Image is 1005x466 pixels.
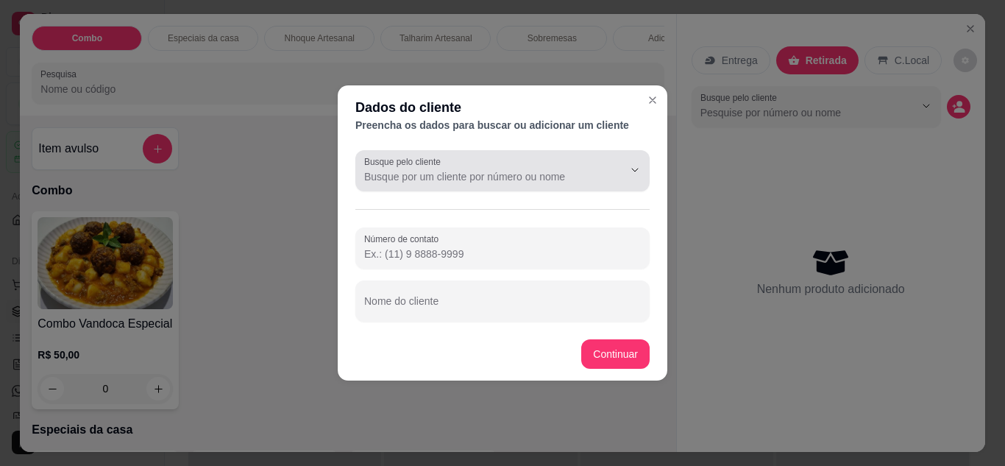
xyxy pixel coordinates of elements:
[581,339,650,369] button: Continuar
[364,155,446,168] label: Busque pelo cliente
[364,247,641,261] input: Número de contato
[641,88,664,112] button: Close
[355,97,650,118] div: Dados do cliente
[364,169,600,184] input: Busque pelo cliente
[355,118,650,133] div: Preencha os dados para buscar ou adicionar um cliente
[364,233,444,245] label: Número de contato
[364,300,641,314] input: Nome do cliente
[623,158,647,182] button: Show suggestions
